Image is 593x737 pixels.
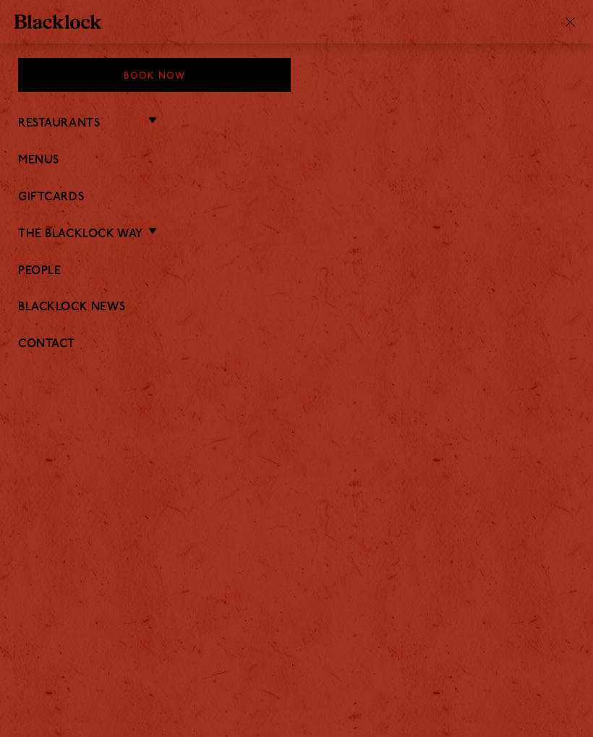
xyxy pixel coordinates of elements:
[18,228,143,242] a: The Blacklock Way
[18,265,575,278] a: People
[14,14,101,29] img: BL_Textured_Logo-footer-cropped.svg
[18,117,100,131] a: Restaurants
[18,154,575,168] a: Menus
[18,58,291,92] div: Book Now
[18,338,575,352] a: Contact
[18,301,575,315] a: Blacklock News
[18,191,575,205] a: Giftcards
